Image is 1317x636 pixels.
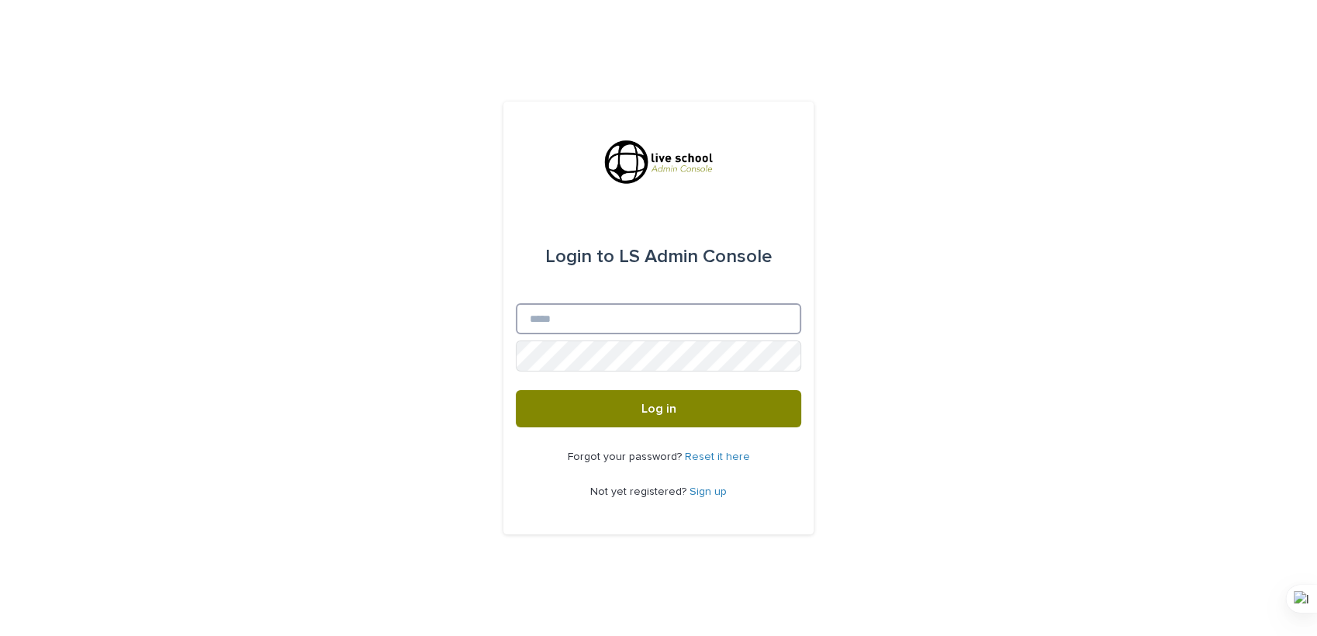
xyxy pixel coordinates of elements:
span: Forgot your password? [568,451,685,462]
span: Log in [641,403,676,415]
a: Sign up [690,486,727,497]
button: Log in [516,390,801,427]
img: R9sz75l8Qv2hsNfpjweZ [602,139,715,185]
div: LS Admin Console [545,235,772,278]
a: Reset it here [685,451,750,462]
span: Not yet registered? [590,486,690,497]
span: Login to [545,247,614,266]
